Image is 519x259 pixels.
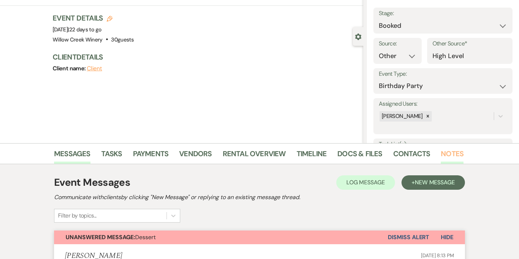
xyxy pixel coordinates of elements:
button: Dismiss Alert [388,231,429,244]
label: Stage: [379,8,507,19]
strong: Unanswered Message: [66,233,135,241]
button: Client [87,66,102,71]
button: +New Message [402,175,465,190]
a: Notes [441,148,463,164]
a: Docs & Files [337,148,382,164]
a: Rental Overview [223,148,286,164]
a: Payments [133,148,169,164]
a: Timeline [297,148,327,164]
label: Assigned Users: [379,99,507,109]
h3: Event Details [53,13,134,23]
span: Dessert [66,233,156,241]
span: 22 days to go [69,26,102,33]
button: Hide [429,231,465,244]
span: [DATE] [53,26,101,33]
span: New Message [415,179,455,186]
button: Unanswered Message:Dessert [54,231,388,244]
a: Messages [54,148,90,164]
a: Contacts [393,148,430,164]
a: Vendors [179,148,212,164]
span: | [68,26,101,33]
div: Filter by topics... [58,211,97,220]
a: Tasks [101,148,122,164]
span: Willow Creek Winery [53,36,103,43]
span: Client name: [53,65,87,72]
button: Close lead details [355,33,361,40]
label: Task List(s): [379,139,507,150]
span: Hide [441,233,453,241]
label: Event Type: [379,69,507,79]
h1: Event Messages [54,175,130,190]
button: Log Message [336,175,395,190]
span: 30 guests [111,36,134,43]
label: Source: [379,39,416,49]
h2: Communicate with clients by clicking "New Message" or replying to an existing message thread. [54,193,465,202]
h3: Client Details [53,52,356,62]
label: Other Source* [432,39,507,49]
span: [DATE] 8:13 PM [421,252,454,259]
span: Log Message [346,179,385,186]
div: [PERSON_NAME] [380,111,424,122]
